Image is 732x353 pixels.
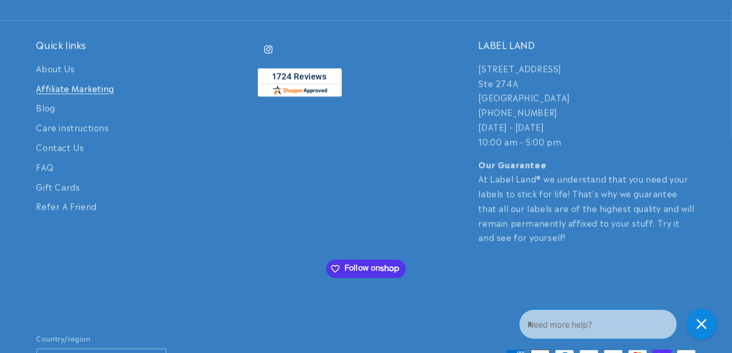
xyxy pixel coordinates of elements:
[258,68,342,97] img: Customer Reviews
[37,137,84,157] a: Contact Us
[37,157,54,177] a: FAQ
[37,39,254,50] h2: Quick links
[37,78,114,98] a: Affiliate Marketing
[519,305,722,343] iframe: Gorgias Floating Chat
[479,157,696,245] p: At Label Land® we understand that you need your labels to stick for life! That's why we guarantee...
[37,61,75,78] a: About Us
[37,333,166,343] h2: Country/region
[479,39,696,50] h2: LABEL LAND
[37,196,97,216] a: Refer A Friend
[37,117,109,137] a: Care instructions
[479,61,696,149] p: [STREET_ADDRESS] Ste 274A [GEOGRAPHIC_DATA] [PHONE_NUMBER] [DATE] - [DATE] 10:00 am - 5:00 pm
[479,158,547,170] strong: Our Guarantee
[37,98,55,117] a: Blog
[37,177,80,197] a: Gift Cards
